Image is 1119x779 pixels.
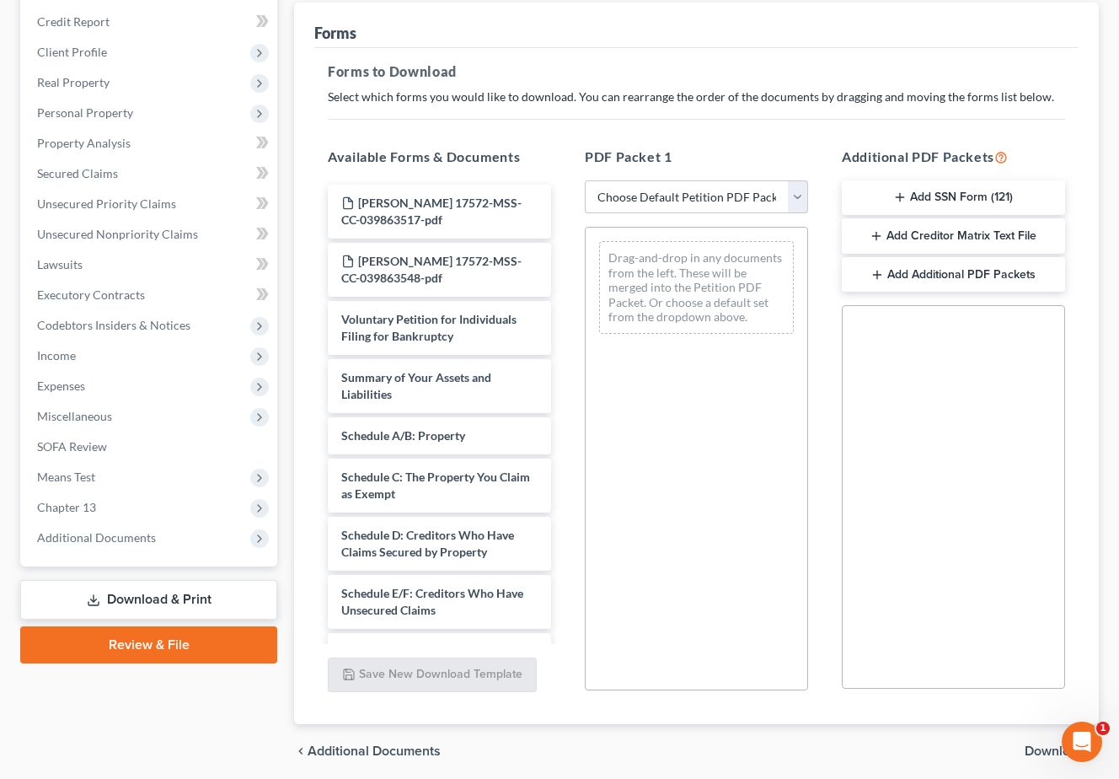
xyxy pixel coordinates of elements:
[585,147,808,167] h5: PDF Packet 1
[24,189,277,219] a: Unsecured Priority Claims
[24,280,277,310] a: Executory Contracts
[308,744,441,758] span: Additional Documents
[842,257,1065,293] button: Add Additional PDF Packets
[328,89,1065,105] p: Select which forms you would like to download. You can rearrange the order of the documents by dr...
[328,658,537,693] button: Save New Download Template
[37,530,156,545] span: Additional Documents
[20,580,277,620] a: Download & Print
[328,62,1065,82] h5: Forms to Download
[37,105,133,120] span: Personal Property
[328,147,551,167] h5: Available Forms & Documents
[1025,744,1085,758] span: Download
[37,287,145,302] span: Executory Contracts
[341,586,523,617] span: Schedule E/F: Creditors Who Have Unsecured Claims
[294,744,308,758] i: chevron_left
[341,312,517,343] span: Voluntary Petition for Individuals Filing for Bankruptcy
[37,227,198,241] span: Unsecured Nonpriority Claims
[37,14,110,29] span: Credit Report
[37,439,107,454] span: SOFA Review
[37,500,96,514] span: Chapter 13
[341,428,465,443] span: Schedule A/B: Property
[341,254,522,285] span: [PERSON_NAME] 17572-MSS-CC-039863548-pdf
[37,318,190,332] span: Codebtors Insiders & Notices
[341,528,514,559] span: Schedule D: Creditors Who Have Claims Secured by Property
[24,128,277,158] a: Property Analysis
[1062,722,1102,762] iframe: Intercom live chat
[341,196,522,227] span: [PERSON_NAME] 17572-MSS-CC-039863517-pdf
[20,626,277,663] a: Review & File
[842,218,1065,254] button: Add Creditor Matrix Text File
[341,370,491,401] span: Summary of Your Assets and Liabilities
[24,7,277,37] a: Credit Report
[37,257,83,271] span: Lawsuits
[37,45,107,59] span: Client Profile
[1025,744,1099,758] button: Download chevron_right
[341,470,530,501] span: Schedule C: The Property You Claim as Exempt
[37,166,118,180] span: Secured Claims
[24,432,277,462] a: SOFA Review
[314,23,356,43] div: Forms
[1096,722,1110,735] span: 1
[37,409,112,423] span: Miscellaneous
[24,158,277,189] a: Secured Claims
[24,219,277,250] a: Unsecured Nonpriority Claims
[37,348,76,363] span: Income
[37,196,176,211] span: Unsecured Priority Claims
[37,136,131,150] span: Property Analysis
[842,180,1065,216] button: Add SSN Form (121)
[37,75,110,89] span: Real Property
[24,250,277,280] a: Lawsuits
[37,470,95,484] span: Means Test
[599,241,794,334] div: Drag-and-drop in any documents from the left. These will be merged into the Petition PDF Packet. ...
[842,147,1065,167] h5: Additional PDF Packets
[294,744,441,758] a: chevron_left Additional Documents
[37,379,85,393] span: Expenses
